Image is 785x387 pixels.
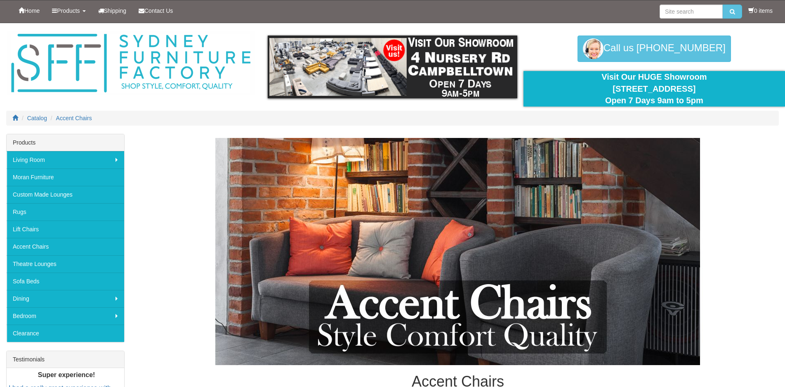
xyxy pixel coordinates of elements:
[149,138,767,365] img: Accent Chairs
[24,7,40,14] span: Home
[27,115,47,121] a: Catalog
[7,151,124,169] a: Living Room
[268,36,517,98] img: showroom.gif
[660,5,723,19] input: Site search
[7,273,124,290] a: Sofa Beds
[7,255,124,273] a: Theatre Lounges
[7,31,255,95] img: Sydney Furniture Factory
[7,307,124,325] a: Bedroom
[7,169,124,186] a: Moran Furniture
[7,203,124,221] a: Rugs
[7,186,124,203] a: Custom Made Lounges
[748,7,773,15] li: 0 items
[38,371,95,378] b: Super experience!
[7,134,124,151] div: Products
[7,221,124,238] a: Lift Chairs
[7,351,124,368] div: Testimonials
[57,7,80,14] span: Products
[7,238,124,255] a: Accent Chairs
[7,290,124,307] a: Dining
[132,0,179,21] a: Contact Us
[104,7,127,14] span: Shipping
[144,7,173,14] span: Contact Us
[56,115,92,121] a: Accent Chairs
[7,325,124,342] a: Clearance
[92,0,133,21] a: Shipping
[530,71,779,107] div: Visit Our HUGE Showroom [STREET_ADDRESS] Open 7 Days 9am to 5pm
[46,0,92,21] a: Products
[12,0,46,21] a: Home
